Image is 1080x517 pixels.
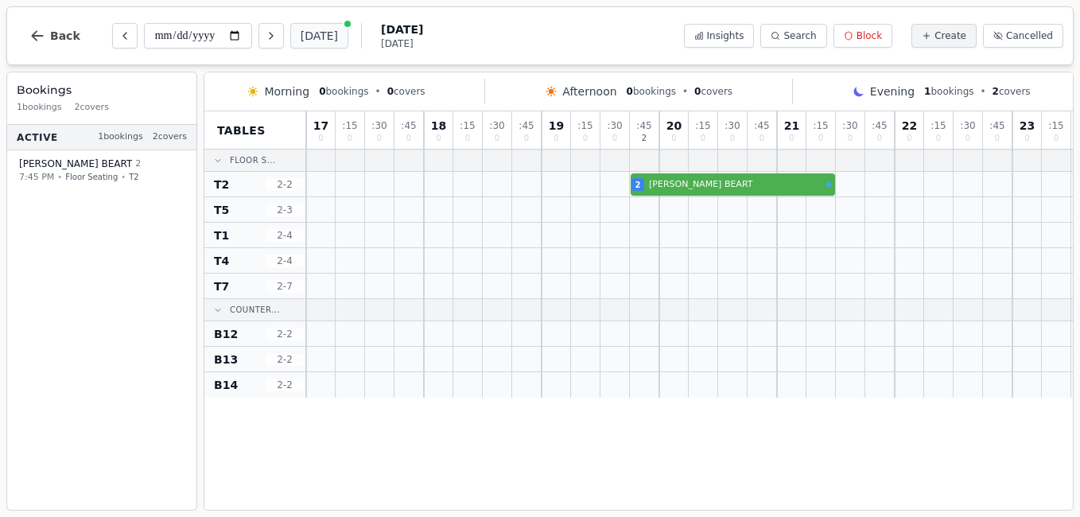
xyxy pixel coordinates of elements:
span: Block [857,29,882,42]
span: Insights [707,29,744,42]
span: : 45 [519,121,534,130]
span: • [981,85,986,98]
span: T2 [214,177,229,192]
span: 2 - 7 [266,280,304,293]
span: 0 [995,134,1000,142]
span: T1 [214,227,229,243]
span: 0 [583,134,588,142]
span: Afternoon [562,84,616,99]
span: : 45 [754,121,769,130]
span: 2 - 2 [266,178,304,191]
span: : 45 [401,121,416,130]
span: 0 [1054,134,1059,142]
span: Back [50,30,80,41]
span: 19 [549,120,564,131]
span: : 45 [872,121,887,130]
h3: Bookings [17,82,187,98]
span: Evening [870,84,915,99]
span: 0 [465,134,470,142]
span: 2 - 4 [266,255,304,267]
span: 2 - 2 [266,328,304,340]
button: Next day [258,23,284,49]
span: 0 [818,134,823,142]
span: 0 [436,134,441,142]
span: covers [993,85,1031,98]
button: Create [911,24,977,48]
span: 0 [387,86,394,97]
span: 2 - 3 [266,204,304,216]
span: 0 [701,134,705,142]
span: Active [17,130,58,143]
span: Floor S... [230,154,276,166]
span: bookings [924,85,973,98]
span: 0 [319,86,325,97]
span: : 15 [695,121,710,130]
span: 0 [348,134,352,142]
span: B12 [214,326,238,342]
span: T2 [129,171,138,183]
span: 0 [554,134,558,142]
span: 0 [524,134,529,142]
button: [DATE] [290,23,348,49]
span: : 15 [813,121,828,130]
span: : 15 [342,121,357,130]
span: 0 [377,134,382,142]
span: : 30 [725,121,740,130]
span: Create [934,29,966,42]
span: 0 [789,134,794,142]
span: 22 [902,120,917,131]
span: 20 [666,120,682,131]
span: B13 [214,352,238,367]
span: 7:45 PM [19,170,54,184]
span: Cancelled [1006,29,1053,42]
span: 23 [1020,120,1035,131]
span: 2 - 2 [266,353,304,366]
span: [PERSON_NAME] BEART [19,157,132,170]
span: : 15 [930,121,946,130]
span: covers [387,85,425,98]
span: 2 [642,134,647,142]
span: Morning [264,84,309,99]
span: 2 covers [153,130,187,144]
button: [PERSON_NAME] BEART27:45 PM•Floor Seating•T2 [10,152,193,189]
span: 0 [318,134,323,142]
span: 21 [784,120,799,131]
span: T5 [214,202,229,218]
span: 0 [694,86,701,97]
span: [DATE] [381,21,423,37]
span: Search [783,29,816,42]
span: 0 [965,134,970,142]
span: 1 bookings [98,130,143,144]
span: : 30 [960,121,975,130]
span: : 30 [607,121,622,130]
span: 0 [612,134,617,142]
span: 0 [848,134,853,142]
span: 18 [431,120,446,131]
span: : 15 [460,121,475,130]
button: Block [833,24,892,48]
span: : 30 [842,121,857,130]
span: : 15 [1048,121,1063,130]
span: • [121,171,126,183]
button: Back [17,17,93,55]
span: • [375,85,381,98]
span: bookings [627,85,676,98]
button: Insights [684,24,755,48]
span: • [57,171,62,183]
span: 2 covers [75,101,109,115]
span: 0 [877,134,882,142]
button: Search [760,24,826,48]
span: 0 [671,134,676,142]
span: : 15 [577,121,592,130]
span: [PERSON_NAME] BEART [649,178,822,192]
span: Counter... [230,304,280,316]
span: 0 [1024,134,1029,142]
button: Cancelled [983,24,1063,48]
span: : 45 [989,121,1004,130]
span: Tables [217,122,266,138]
button: Previous day [112,23,138,49]
span: 2 [635,179,641,191]
span: : 45 [636,121,651,130]
span: 0 [936,134,941,142]
span: : 30 [371,121,387,130]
